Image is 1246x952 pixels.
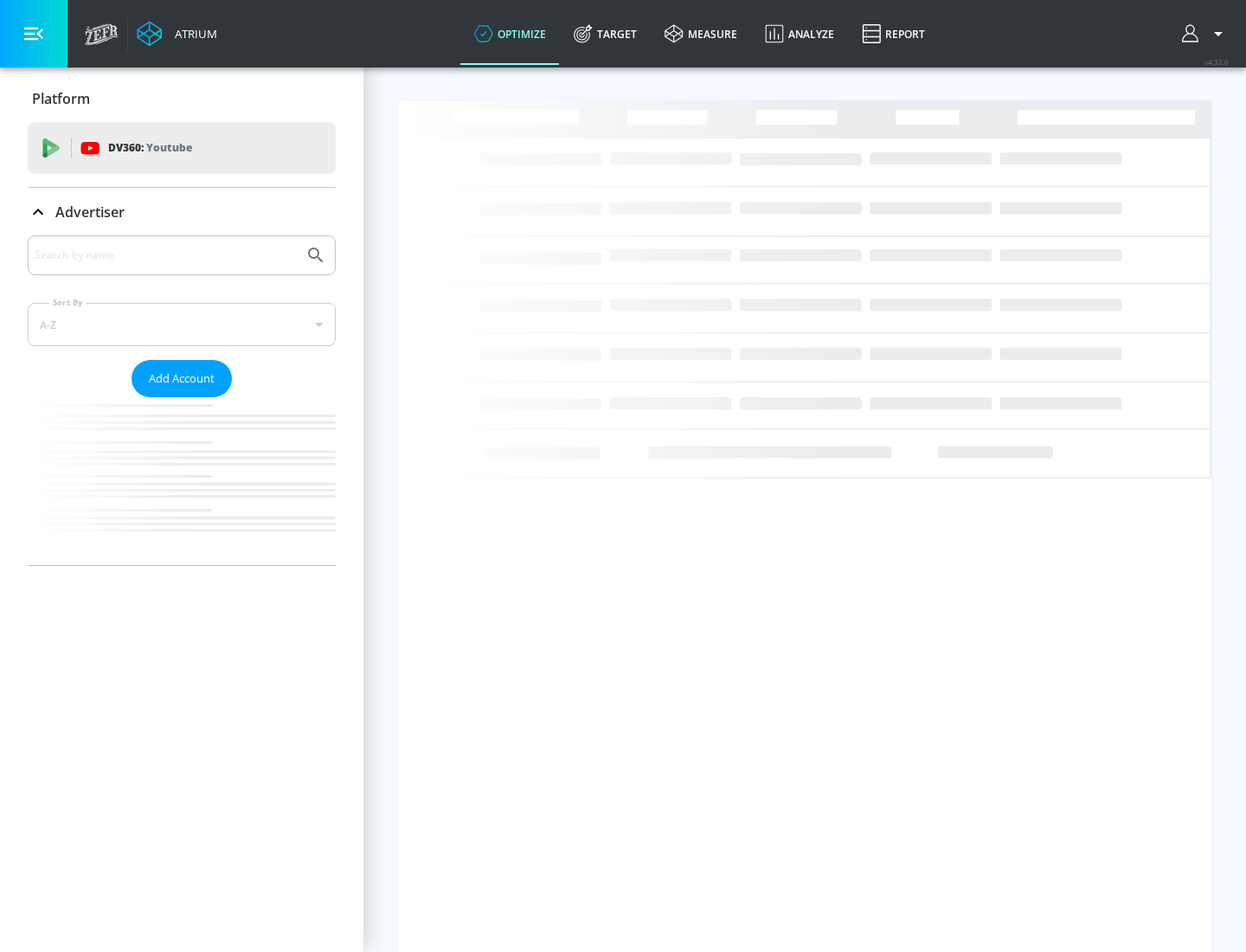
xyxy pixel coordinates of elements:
[28,122,336,174] div: DV360: Youtube
[460,3,560,65] a: optimize
[132,360,232,397] button: Add Account
[55,203,125,222] p: Advertiser
[751,3,848,65] a: Analyze
[848,3,939,65] a: Report
[108,138,192,158] p: DV360:
[32,89,90,108] p: Platform
[35,244,297,267] input: Search by name
[1204,57,1229,67] span: v 4.32.0
[28,303,336,346] div: A-Z
[28,397,336,565] nav: list of Advertiser
[28,188,336,236] div: Advertiser
[168,26,217,42] div: Atrium
[49,297,87,308] label: Sort By
[146,138,192,157] p: Youtube
[651,3,751,65] a: measure
[560,3,651,65] a: Target
[149,369,215,389] span: Add Account
[28,74,336,123] div: Platform
[137,21,217,47] a: Atrium
[28,235,336,565] div: Advertiser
